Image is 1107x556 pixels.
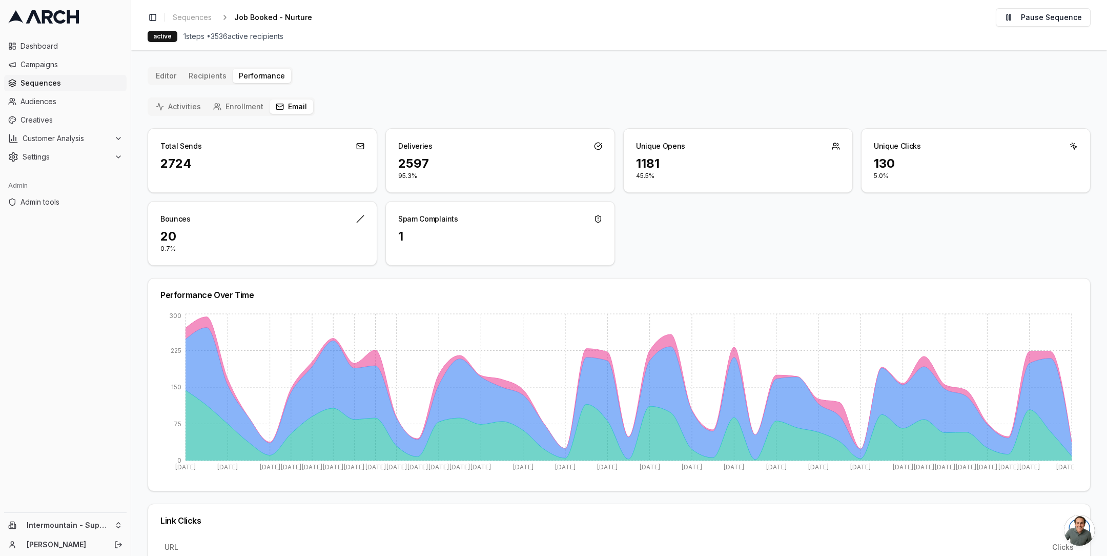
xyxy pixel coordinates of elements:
tspan: [DATE] [1056,463,1077,471]
tspan: [DATE] [449,463,470,471]
p: 95.3% [398,172,602,180]
button: Settings [4,149,127,165]
tspan: [DATE] [175,463,196,471]
span: Customer Analysis [23,133,110,144]
tspan: [DATE] [260,463,280,471]
a: Admin tools [4,194,127,210]
span: Intermountain - Superior Water & Air [27,521,110,530]
div: Spam Complaints [398,214,458,224]
tspan: [DATE] [766,463,787,471]
div: Bounces [160,214,191,224]
div: Total Sends [160,141,201,151]
tspan: [DATE] [914,463,934,471]
span: Job Booked - Nurture [234,12,312,23]
a: Dashboard [4,38,127,54]
tspan: [DATE] [407,463,428,471]
div: 130 [874,155,1078,172]
div: 1 [398,228,602,245]
span: Campaigns [20,59,122,70]
div: Unique Clicks [874,141,920,151]
a: [PERSON_NAME] [27,540,103,550]
tspan: [DATE] [893,463,913,471]
div: 20 [160,228,364,245]
button: Customer Analysis [4,130,127,147]
tspan: [DATE] [1019,463,1040,471]
a: Sequences [169,10,216,25]
tspan: [DATE] [808,463,829,471]
tspan: [DATE] [640,463,660,471]
tspan: [DATE] [682,463,702,471]
p: 0.7% [160,245,364,253]
tspan: 0 [177,456,181,464]
button: Email [270,100,313,114]
a: Creatives [4,112,127,128]
tspan: [DATE] [956,463,976,471]
div: Unique Opens [636,141,685,151]
div: active [148,31,177,42]
tspan: [DATE] [386,463,407,471]
tspan: [DATE] [302,463,322,471]
div: Deliveries [398,141,433,151]
button: Pause Sequence [996,8,1091,27]
tspan: [DATE] [724,463,744,471]
button: Log out [111,538,126,552]
span: 1 steps • 3536 active recipients [183,31,283,42]
button: Editor [150,69,182,83]
div: Open chat [1064,515,1095,546]
span: Settings [23,152,110,162]
div: Performance Over Time [160,291,1078,299]
tspan: [DATE] [850,463,871,471]
tspan: 75 [174,420,181,428]
span: Creatives [20,115,122,125]
tspan: [DATE] [977,463,997,471]
tspan: [DATE] [597,463,618,471]
span: Admin tools [20,197,122,207]
div: Link Clicks [160,517,1078,525]
tspan: [DATE] [323,463,343,471]
button: Activities [150,100,207,114]
tspan: 150 [171,383,181,391]
p: 45.5% [636,172,840,180]
div: 2724 [160,155,364,172]
tspan: [DATE] [281,463,301,471]
span: Audiences [20,96,122,107]
span: Sequences [20,78,122,88]
button: Performance [233,69,291,83]
nav: breadcrumb [169,10,329,25]
p: 5.0% [874,172,1078,180]
button: Intermountain - Superior Water & Air [4,517,127,533]
tspan: [DATE] [365,463,386,471]
tspan: [DATE] [217,463,238,471]
tspan: [DATE] [470,463,491,471]
button: Recipients [182,69,233,83]
tspan: 225 [171,347,181,354]
tspan: [DATE] [935,463,955,471]
div: 2597 [398,155,602,172]
button: Enrollment [207,100,270,114]
span: Sequences [173,12,212,23]
div: Admin [4,177,127,194]
a: Audiences [4,93,127,110]
tspan: [DATE] [998,463,1019,471]
span: Dashboard [20,41,122,51]
tspan: [DATE] [513,463,534,471]
tspan: 300 [169,312,181,320]
a: Sequences [4,75,127,91]
tspan: [DATE] [344,463,364,471]
div: 1181 [636,155,840,172]
tspan: [DATE] [428,463,449,471]
tspan: [DATE] [555,463,576,471]
a: Campaigns [4,56,127,73]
